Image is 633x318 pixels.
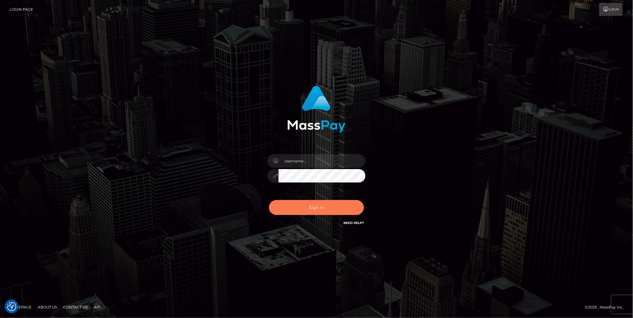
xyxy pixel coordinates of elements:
[287,86,346,133] img: MassPay Login
[61,302,90,312] a: Contact Us
[7,302,16,311] button: Consent Preferences
[599,3,623,16] a: Login
[35,302,59,312] a: About Us
[91,302,103,312] a: API
[279,154,366,168] input: Username...
[585,304,628,311] div: © 2025 , MassPay Inc.
[269,200,364,215] button: Sign in
[9,3,33,16] a: Login Page
[7,302,16,311] img: Revisit consent button
[7,302,34,312] a: Homepage
[343,221,364,225] a: Need Help?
